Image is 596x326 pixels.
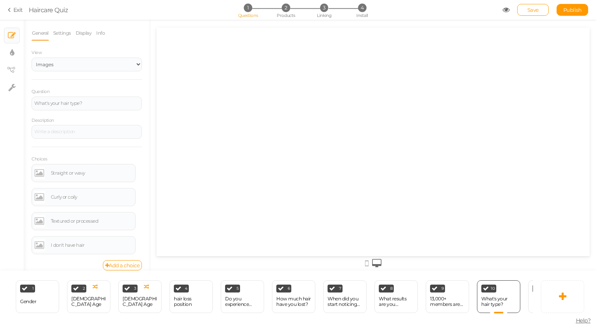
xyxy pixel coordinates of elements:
div: Curly or coily [51,195,133,199]
div: Textured or processed [51,219,133,224]
div: What's your hair type? [34,101,139,106]
li: 2 Products [268,4,304,12]
span: Publish [563,7,582,13]
a: Settings [53,26,71,41]
label: Description [32,118,54,123]
li: 4 Install [344,4,380,12]
div: 4 hair loss position [169,280,213,313]
div: 7 When did you start noticing changes to your hair? [323,280,367,313]
div: 10 What's your hair type? [477,280,520,313]
div: [DEMOGRAPHIC_DATA] Age [123,296,157,307]
li: 3 Linking [306,4,343,12]
div: I don't have hair [51,243,133,248]
span: 5 [237,287,239,291]
a: Info [96,26,105,41]
div: Save [517,4,549,16]
div: 8 What results are you expecting from your treatment? [374,280,418,313]
span: Save [527,7,539,13]
span: 1 [244,4,252,12]
iframe: To enrich screen reader interactions, please activate Accessibility in Grammarly extension settings [156,28,590,256]
div: 9 13,000+ members are actively using Maneup [426,280,469,313]
span: View [32,50,42,55]
span: 3 [320,4,328,12]
span: 1 [32,287,34,291]
div: Gender [20,299,36,304]
span: 9 [441,287,444,291]
label: Question [32,89,49,95]
a: General [32,26,49,41]
div: Straight or wavy [51,171,133,175]
div: 1 Gender [16,280,59,313]
div: 2 [DEMOGRAPHIC_DATA] Age [67,280,110,313]
span: Products [277,13,295,18]
div: hair loss position [174,296,209,307]
div: 6 How much hair have you lost? [272,280,315,313]
a: Exit [8,6,23,14]
span: 2 [83,287,85,291]
span: 6 [288,287,290,291]
li: 1 Questions [229,4,266,12]
div: How much hair have you lost? [276,296,311,307]
div: What results are you expecting from your treatment? [379,296,413,307]
div: 3 [DEMOGRAPHIC_DATA] Age [118,280,162,313]
div: 5 Do you experience dandruff symptoms on your scalp? Flaking, itching, redness, or burning. [221,280,264,313]
span: 4 [185,287,188,291]
span: 8 [390,287,393,291]
span: Linking [317,13,331,18]
span: Questions [238,13,258,18]
div: 11 Lead capture [528,280,572,313]
span: 3 [134,287,136,291]
div: Do you experience dandruff symptoms on your scalp? Flaking, itching, redness, or burning. [225,296,260,307]
span: Help? [576,317,591,324]
a: Display [75,26,92,41]
span: 10 [491,287,495,291]
div: When did you start noticing changes to your hair? [328,296,362,307]
span: Install [356,13,368,18]
a: Add a choice [103,260,142,270]
span: 2 [282,4,290,12]
label: Choices [32,156,47,162]
div: 13,000+ members are actively using Maneup [430,296,465,307]
div: Haircare Quiz [29,5,68,15]
span: 7 [339,287,341,291]
span: 4 [358,4,366,12]
div: What's your hair type? [481,296,516,307]
div: [DEMOGRAPHIC_DATA] Age [71,296,106,307]
div: Lead capture [533,299,561,304]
